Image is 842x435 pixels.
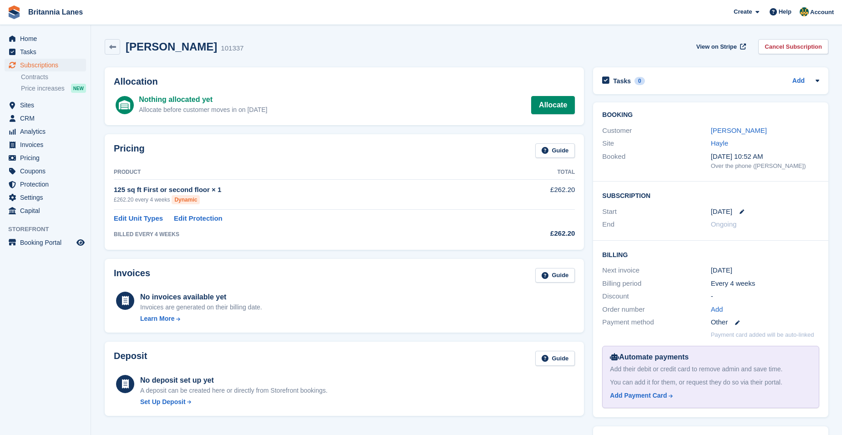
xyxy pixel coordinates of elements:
a: [PERSON_NAME] [711,126,767,134]
div: 101337 [221,43,243,54]
time: 2025-09-11 00:00:00 UTC [711,207,732,217]
h2: Deposit [114,351,147,366]
a: Set Up Deposit [140,397,328,407]
td: £262.20 [490,180,575,209]
div: Nothing allocated yet [139,94,267,105]
span: Storefront [8,225,91,234]
span: Protection [20,178,75,191]
a: menu [5,178,86,191]
h2: [PERSON_NAME] [126,40,217,53]
a: Add [711,304,723,315]
div: - [711,291,819,302]
span: Capital [20,204,75,217]
div: Site [602,138,710,149]
span: Settings [20,191,75,204]
div: Add their debit or credit card to remove admin and save time. [610,364,812,374]
div: Over the phone ([PERSON_NAME]) [711,162,819,171]
div: Learn More [140,314,174,324]
a: menu [5,165,86,177]
div: Payment method [602,317,710,328]
h2: Pricing [114,143,145,158]
div: Discount [602,291,710,302]
p: A deposit can be created here or directly from Storefront bookings. [140,386,328,395]
div: Customer [602,126,710,136]
h2: Billing [602,250,819,259]
div: [DATE] [711,265,819,276]
span: Subscriptions [20,59,75,71]
div: [DATE] 10:52 AM [711,152,819,162]
div: NEW [71,84,86,93]
a: menu [5,152,86,164]
a: Price increases NEW [21,83,86,93]
a: Learn More [140,314,262,324]
span: CRM [20,112,75,125]
a: Preview store [75,237,86,248]
p: Payment card added will be auto-linked [711,330,814,339]
a: menu [5,112,86,125]
a: Edit Unit Types [114,213,163,224]
div: Set Up Deposit [140,397,186,407]
span: Invoices [20,138,75,151]
a: Add Payment Card [610,391,808,400]
span: Coupons [20,165,75,177]
span: Ongoing [711,220,737,228]
div: Other [711,317,819,328]
a: menu [5,46,86,58]
span: Analytics [20,125,75,138]
span: Tasks [20,46,75,58]
a: menu [5,236,86,249]
a: Add [792,76,805,86]
span: Help [779,7,791,16]
div: Booked [602,152,710,171]
div: End [602,219,710,230]
div: Start [602,207,710,217]
a: Edit Protection [174,213,223,224]
a: menu [5,59,86,71]
h2: Allocation [114,76,575,87]
span: Sites [20,99,75,111]
a: Guide [535,143,575,158]
a: Allocate [531,96,575,114]
span: Price increases [21,84,65,93]
div: No deposit set up yet [140,375,328,386]
img: Sarah Lane [800,7,809,16]
span: Create [734,7,752,16]
img: stora-icon-8386f47178a22dfd0bd8f6a31ec36ba5ce8667c1dd55bd0f319d3a0aa187defe.svg [7,5,21,19]
th: Product [114,165,490,180]
div: £262.20 every 4 weeks [114,195,490,204]
div: Automate payments [610,352,812,363]
a: Hayle [711,139,728,147]
a: menu [5,99,86,111]
a: Britannia Lanes [25,5,86,20]
a: menu [5,125,86,138]
a: menu [5,138,86,151]
div: Invoices are generated on their billing date. [140,303,262,312]
div: Dynamic [172,195,200,204]
span: Account [810,8,834,17]
a: Contracts [21,73,86,81]
div: 125 sq ft First or second floor × 1 [114,185,490,195]
th: Total [490,165,575,180]
a: View on Stripe [693,39,748,54]
h2: Subscription [602,191,819,200]
div: No invoices available yet [140,292,262,303]
div: Order number [602,304,710,315]
h2: Invoices [114,268,150,283]
h2: Booking [602,111,819,119]
div: Every 4 weeks [711,278,819,289]
a: Guide [535,351,575,366]
div: 0 [634,77,645,85]
h2: Tasks [613,77,631,85]
a: Guide [535,268,575,283]
a: menu [5,191,86,204]
div: Add Payment Card [610,391,667,400]
div: BILLED EVERY 4 WEEKS [114,230,490,238]
div: Next invoice [602,265,710,276]
div: You can add it for them, or request they do so via their portal. [610,378,812,387]
div: Billing period [602,278,710,289]
div: Allocate before customer moves in on [DATE] [139,105,267,115]
a: menu [5,204,86,217]
span: Booking Portal [20,236,75,249]
span: Pricing [20,152,75,164]
span: Home [20,32,75,45]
